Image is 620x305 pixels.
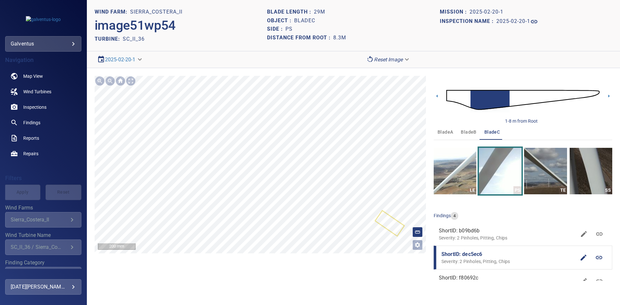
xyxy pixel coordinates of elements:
span: Map View [23,73,43,79]
span: Repairs [23,150,38,157]
span: ShortID: f80692c [439,274,576,282]
div: galventus [5,36,81,52]
span: ShortID: dec5ec6 [441,250,576,258]
h1: Blade length : [267,9,314,15]
div: Reset Image [364,54,413,65]
a: windturbines noActive [5,84,81,99]
h1: Inspection name : [440,18,496,25]
img: d [446,81,600,118]
img: galventus-logo [26,16,61,23]
h1: 8.3m [333,35,346,41]
span: findings [434,213,451,218]
div: Sierra_Costera_II [11,217,68,223]
img: Toggle full page [126,76,136,86]
h1: 2025-02-20-1 [496,18,530,25]
span: Inspections [23,104,46,110]
h1: bladeC [294,18,315,24]
h4: Navigation [5,57,81,63]
div: TE [559,186,567,194]
span: 4 [451,213,458,219]
div: SC_II_36 / Sierra_Costera_II [11,244,68,250]
div: [DATE][PERSON_NAME] [11,282,76,292]
a: findings noActive [5,115,81,130]
a: SS [570,148,612,194]
div: 2025-02-20-1 [95,54,146,65]
h1: Mission : [440,9,470,15]
h1: Sierra_Costera_II [130,9,182,15]
span: Wind Turbines [23,88,51,95]
h1: Side : [267,26,285,32]
div: 1-8 m from Root [505,118,538,124]
h1: PS [285,26,293,32]
h2: image51wp54 [95,18,176,33]
h1: Distance from root : [267,35,333,41]
h1: Object : [267,18,294,24]
span: bladeB [461,128,476,136]
label: Finding Category [5,260,81,265]
h1: WIND FARM: [95,9,130,15]
div: SS [604,186,612,194]
p: Severity: 2 Pinholes, Pitting, Chips [439,235,576,241]
h1: 2025-02-20-1 [470,9,503,15]
em: Reset Image [374,56,403,63]
img: Go home [115,76,126,86]
h1: 29m [314,9,325,15]
a: LE [434,148,476,194]
p: Severity: 2 Pinholes, Pitting, Chips [441,258,576,265]
span: Reports [23,135,39,141]
div: Wind Turbine Name [5,239,81,255]
a: repairs noActive [5,146,81,161]
a: reports noActive [5,130,81,146]
div: galventus [11,39,76,49]
label: Wind Turbine Name [5,233,81,238]
a: 2025-02-20-1 [496,18,538,25]
a: map noActive [5,68,81,84]
h4: Filters [5,175,81,181]
span: bladeA [438,128,453,136]
img: Zoom in [95,76,105,86]
a: inspections noActive [5,99,81,115]
a: 2025-02-20-1 [105,56,136,63]
div: Finding Category [5,267,81,282]
span: Findings [23,119,40,126]
label: Wind Farms [5,205,81,210]
span: bladeC [484,128,500,136]
a: TE [524,148,567,194]
a: PS [479,148,522,194]
img: Zoom out [105,76,115,86]
span: ShortID: b09bd6b [439,227,576,235]
div: PS [513,186,522,194]
button: Open image filters and tagging options [412,240,423,250]
h2: SC_II_36 [123,36,145,42]
div: LE [468,186,476,194]
h2: TURBINE: [95,36,123,42]
div: Wind Farms [5,212,81,228]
